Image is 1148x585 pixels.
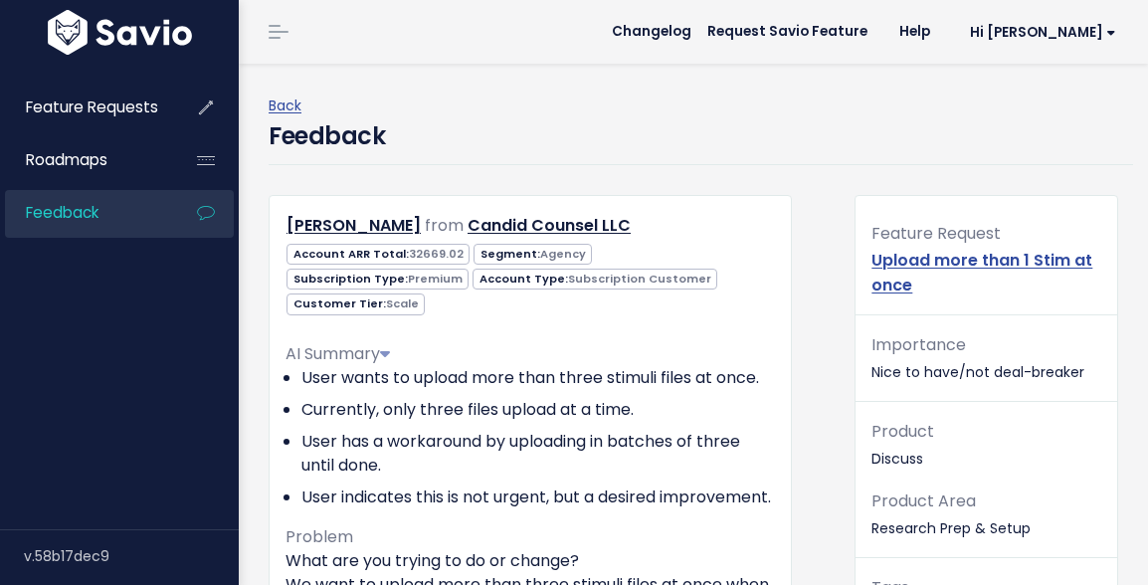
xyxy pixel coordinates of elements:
[301,430,775,478] li: User has a workaround by uploading in batches of three until done.
[871,249,1092,296] a: Upload more than 1 Stim at once
[408,271,463,287] span: Premium
[871,487,1101,541] p: Research Prep & Setup
[301,486,775,509] li: User indicates this is not urgent, but a desired improvement.
[287,293,425,314] span: Customer Tier:
[286,525,353,548] span: Problem
[301,366,775,390] li: User wants to upload more than three stimuli files at once.
[946,17,1132,48] a: Hi [PERSON_NAME]
[871,222,1001,245] span: Feature Request
[871,489,976,512] span: Product Area
[287,244,470,265] span: Account ARR Total:
[871,333,966,356] span: Importance
[871,418,1101,472] p: Discuss
[474,244,592,265] span: Segment:
[269,96,301,115] a: Back
[43,10,197,55] img: logo-white.9d6f32f41409.svg
[287,269,469,290] span: Subscription Type:
[612,25,691,39] span: Changelog
[691,17,883,47] a: Request Savio Feature
[473,269,717,290] span: Account Type:
[5,85,165,130] a: Feature Requests
[970,25,1116,40] span: Hi [PERSON_NAME]
[269,118,385,154] h4: Feedback
[540,246,586,262] span: Agency
[5,190,165,236] a: Feedback
[883,17,946,47] a: Help
[5,137,165,183] a: Roadmaps
[409,246,464,262] span: 32669.02
[287,214,421,237] a: [PERSON_NAME]
[26,202,98,223] span: Feedback
[386,295,419,311] span: Scale
[425,214,464,237] span: from
[26,149,107,170] span: Roadmaps
[468,214,631,237] a: Candid Counsel LLC
[286,342,390,365] span: AI Summary
[871,331,1101,385] p: Nice to have/not deal-breaker
[26,97,158,117] span: Feature Requests
[24,530,239,582] div: v.58b17dec9
[301,398,775,422] li: Currently, only three files upload at a time.
[871,420,934,443] span: Product
[568,271,711,287] span: Subscription Customer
